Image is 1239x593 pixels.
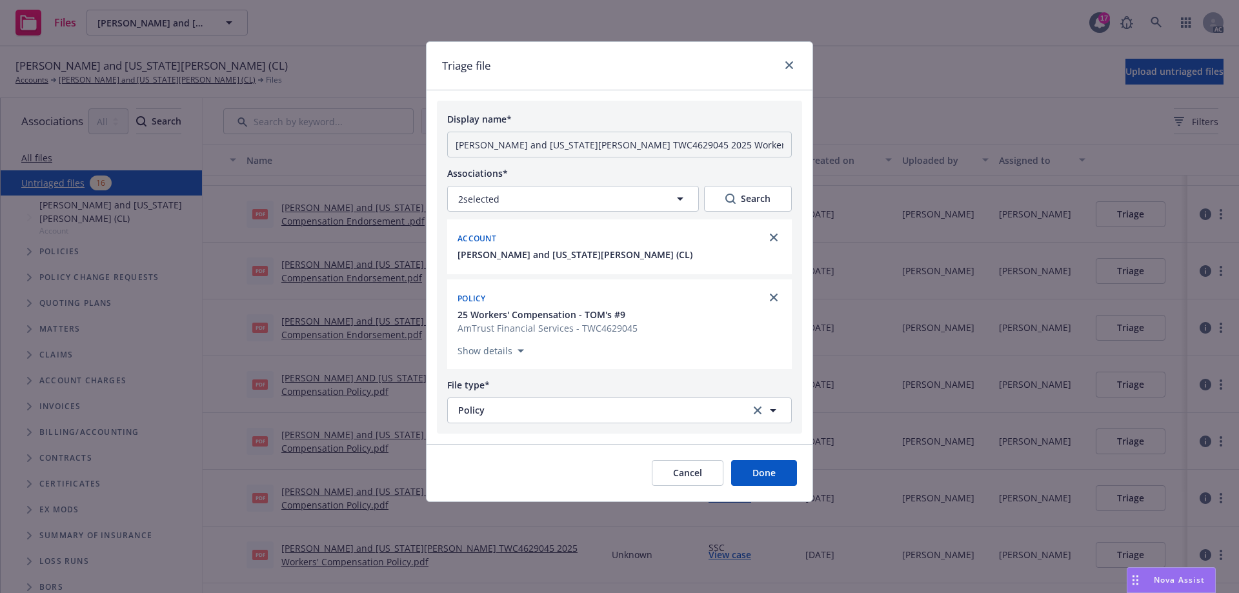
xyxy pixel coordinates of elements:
[447,167,508,179] span: Associations*
[750,403,765,418] a: clear selection
[725,192,771,205] div: Search
[766,230,781,245] a: close
[452,343,529,359] button: Show details
[458,192,499,206] span: 2 selected
[458,248,692,261] button: [PERSON_NAME] and [US_STATE][PERSON_NAME] (CL)
[447,379,490,391] span: File type*
[442,57,491,74] h1: Triage file
[458,308,638,321] button: 25 Workers' Compensation - TOM's #9
[458,403,734,417] span: Policy
[447,132,792,157] input: Add display name here...
[447,186,699,212] button: 2selected
[731,460,797,486] button: Done
[447,113,512,125] span: Display name*
[1127,567,1216,593] button: Nova Assist
[447,397,792,423] button: Policyclear selection
[781,57,797,73] a: close
[458,293,486,304] span: Policy
[1127,568,1143,592] div: Drag to move
[652,460,723,486] button: Cancel
[458,321,638,335] span: AmTrust Financial Services - TWC4629045
[766,290,781,305] a: close
[458,308,625,321] span: 25 Workers' Compensation - TOM's #9
[458,233,496,244] span: Account
[725,194,736,204] svg: Search
[704,186,792,212] button: SearchSearch
[1154,574,1205,585] span: Nova Assist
